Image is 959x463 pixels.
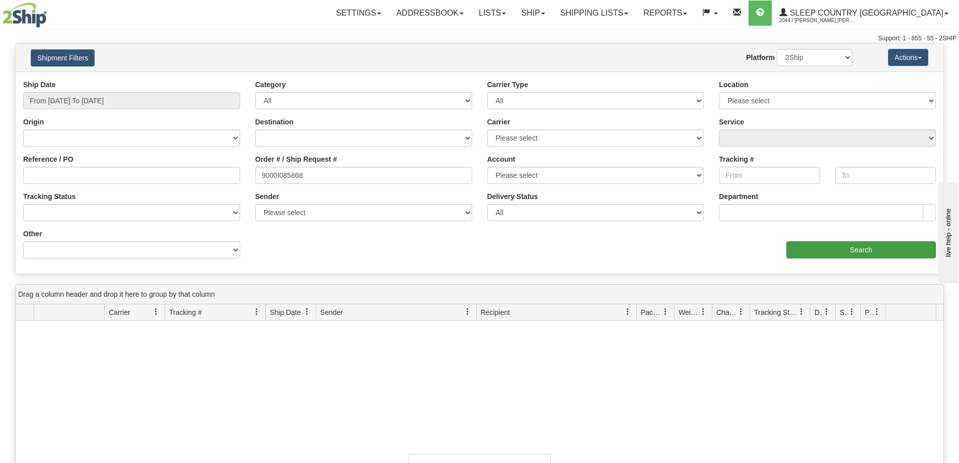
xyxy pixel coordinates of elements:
input: Search [786,241,936,258]
div: live help - online [8,9,93,16]
button: Shipment Filters [31,49,95,67]
span: Tracking Status [754,307,798,317]
a: Delivery Status filter column settings [818,303,835,320]
span: Ship Date [270,307,301,317]
label: Category [255,80,286,90]
span: Pickup Status [865,307,873,317]
a: Weight filter column settings [695,303,712,320]
a: Ship [513,1,552,26]
input: To [835,167,936,184]
a: Tracking # filter column settings [248,303,265,320]
span: Sender [320,307,343,317]
a: Charge filter column settings [732,303,750,320]
label: Tracking # [719,154,754,164]
span: Recipient [481,307,510,317]
label: Platform [746,52,775,62]
a: Shipment Issues filter column settings [843,303,860,320]
label: Origin [23,117,44,127]
iframe: chat widget [936,180,958,283]
label: Other [23,229,42,239]
label: Tracking Status [23,191,76,202]
label: Carrier Type [487,80,528,90]
div: grid grouping header [16,285,943,304]
label: Destination [255,117,293,127]
label: Service [719,117,744,127]
a: Recipient filter column settings [619,303,636,320]
button: Actions [888,49,928,66]
label: Ship Date [23,80,56,90]
span: Delivery Status [815,307,823,317]
span: Packages [641,307,662,317]
label: Account [487,154,515,164]
a: Reports [636,1,695,26]
a: Settings [328,1,389,26]
a: Sender filter column settings [459,303,476,320]
input: From [719,167,820,184]
div: Support: 1 - 855 - 55 - 2SHIP [3,34,956,43]
a: Carrier filter column settings [147,303,165,320]
label: Reference / PO [23,154,73,164]
a: Ship Date filter column settings [299,303,316,320]
span: Shipment Issues [840,307,848,317]
a: Tracking Status filter column settings [793,303,810,320]
span: Weight [679,307,700,317]
label: Sender [255,191,279,202]
span: 2044 / [PERSON_NAME] [PERSON_NAME] [779,16,855,26]
a: Pickup Status filter column settings [868,303,886,320]
a: Sleep Country [GEOGRAPHIC_DATA] 2044 / [PERSON_NAME] [PERSON_NAME] [772,1,956,26]
label: Carrier [487,117,510,127]
label: Order # / Ship Request # [255,154,337,164]
span: Tracking # [169,307,202,317]
a: Packages filter column settings [657,303,674,320]
span: Sleep Country [GEOGRAPHIC_DATA] [787,9,943,17]
a: Addressbook [389,1,471,26]
span: Carrier [109,307,130,317]
label: Location [719,80,748,90]
a: Shipping lists [553,1,636,26]
span: Charge [716,307,737,317]
label: Department [719,191,758,202]
label: Delivery Status [487,191,538,202]
img: logo2044.jpg [3,3,47,28]
a: Lists [471,1,513,26]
